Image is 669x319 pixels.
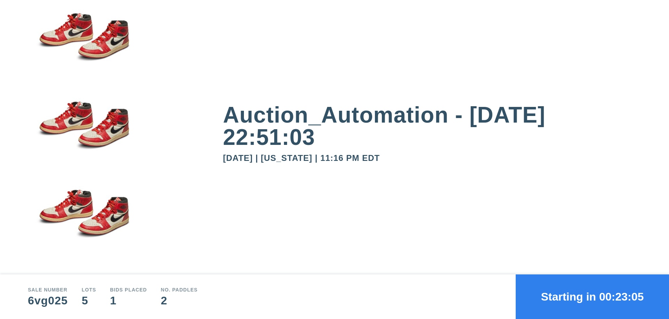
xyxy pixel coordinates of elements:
div: Lots [82,287,96,292]
div: Sale number [28,287,68,292]
button: Starting in 00:23:05 [516,274,669,319]
img: small [28,1,139,90]
div: No. Paddles [161,287,198,292]
div: 6vg025 [28,295,68,306]
div: 2 [161,295,198,306]
img: small [28,178,139,266]
div: Auction_Automation - [DATE] 22:51:03 [223,104,641,148]
img: small [28,90,139,178]
div: [DATE] | [US_STATE] | 11:16 PM EDT [223,154,641,162]
div: 1 [110,295,147,306]
div: Bids Placed [110,287,147,292]
div: 5 [82,295,96,306]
